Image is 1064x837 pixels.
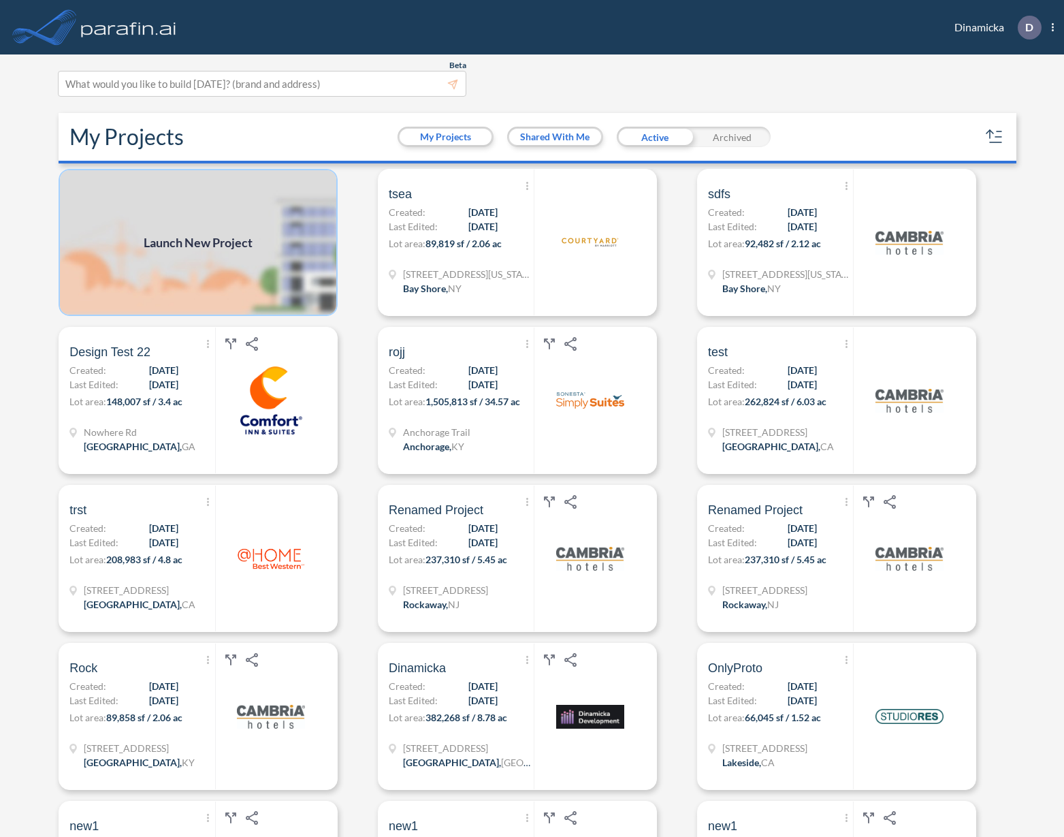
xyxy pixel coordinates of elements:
span: Created: [708,363,745,377]
span: Rock [69,660,97,676]
span: Created: [389,205,425,219]
span: Bay Shore , [722,283,767,294]
span: Last Edited: [389,535,438,550]
span: rojj [389,344,405,360]
span: [GEOGRAPHIC_DATA] , [84,441,182,452]
span: CA [820,441,834,452]
span: tsea [389,186,412,202]
span: [DATE] [788,521,817,535]
span: NY [767,283,781,294]
div: Archived [694,127,771,147]
span: new1 [389,818,418,834]
span: 148,007 sf / 3.4 ac [106,396,182,407]
span: 1,505,813 sf / 34.57 ac [425,396,520,407]
span: CA [761,757,775,768]
span: 89,858 sf / 2.06 ac [106,712,182,723]
span: new1 [708,818,737,834]
span: [DATE] [468,205,498,219]
span: Created: [389,679,425,693]
span: 4149 Beresford Way [84,583,195,597]
img: logo [556,366,624,435]
span: CA [182,599,195,610]
span: Nowhere Rd [84,425,195,439]
button: My Projects [400,129,491,145]
span: [DATE] [788,363,817,377]
span: 117 Connecticut Ave [403,267,532,281]
span: [GEOGRAPHIC_DATA] [501,757,598,768]
span: Launch New Project [144,234,253,252]
span: 8719 Los Coches Rd [722,741,807,755]
img: logo [237,366,305,435]
span: Lot area: [708,712,745,723]
span: Last Edited: [708,377,757,392]
a: Launch New Project [59,169,338,316]
span: Lakeside , [722,757,761,768]
img: logo [875,524,944,593]
img: logo [556,208,624,277]
div: Sacramento, CA [84,597,195,612]
span: Last Edited: [389,377,438,392]
span: [DATE] [468,219,498,234]
span: 66,045 sf / 1.52 ac [745,712,821,723]
span: Renamed Project [389,502,483,518]
span: 208,983 sf / 4.8 ac [106,554,182,565]
span: NY [448,283,462,294]
span: Beta [449,60,466,71]
span: Created: [708,679,745,693]
span: 12345 Bissonnet St [403,741,532,755]
span: [DATE] [149,693,178,708]
span: Anchorage , [403,441,451,452]
span: [DATE] [149,679,178,693]
img: logo [78,14,179,41]
span: Lot area: [389,712,425,723]
span: [DATE] [468,521,498,535]
p: D [1025,21,1033,33]
span: Lot area: [69,396,106,407]
span: Created: [69,679,106,693]
span: KY [182,757,195,768]
span: Lot area: [708,238,745,249]
span: Lot area: [69,712,106,723]
span: sdfs [708,186,730,202]
span: 146 New York Ave [722,267,852,281]
span: Last Edited: [69,377,118,392]
span: [GEOGRAPHIC_DATA] , [403,757,501,768]
span: [DATE] [149,363,178,377]
span: 92,482 sf / 2.12 ac [745,238,821,249]
span: [DATE] [149,521,178,535]
div: Active [617,127,694,147]
span: Lot area: [708,554,745,565]
button: Shared With Me [509,129,601,145]
span: [DATE] [788,377,817,392]
span: new1 [69,818,99,834]
img: logo [875,682,944,751]
span: [DATE] [149,535,178,550]
span: 237,310 sf / 5.45 ac [745,554,826,565]
span: Created: [389,363,425,377]
div: Dinamicka [934,16,1054,40]
span: Lot area: [389,554,425,565]
span: Created: [708,205,745,219]
img: logo [875,208,944,277]
span: GA [182,441,195,452]
img: logo [875,366,944,435]
span: trst [69,502,86,518]
span: Last Edited: [69,535,118,550]
h2: My Projects [69,124,184,150]
span: Lot area: [69,554,106,565]
span: [DATE] [468,363,498,377]
span: Last Edited: [708,219,757,234]
span: 89,819 sf / 2.06 ac [425,238,502,249]
div: Rockaway, NJ [403,597,460,612]
span: 321 Mt Hope Ave [722,583,807,597]
span: Created: [708,521,745,535]
span: [DATE] [788,693,817,708]
span: 321 Mt Hope Ave [403,583,488,597]
div: Houston, TX [403,755,532,770]
span: 382,268 sf / 8.78 ac [425,712,507,723]
span: [GEOGRAPHIC_DATA] , [84,599,182,610]
img: logo [237,682,305,751]
span: [DATE] [149,377,178,392]
span: [DATE] [788,219,817,234]
span: Last Edited: [389,219,438,234]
